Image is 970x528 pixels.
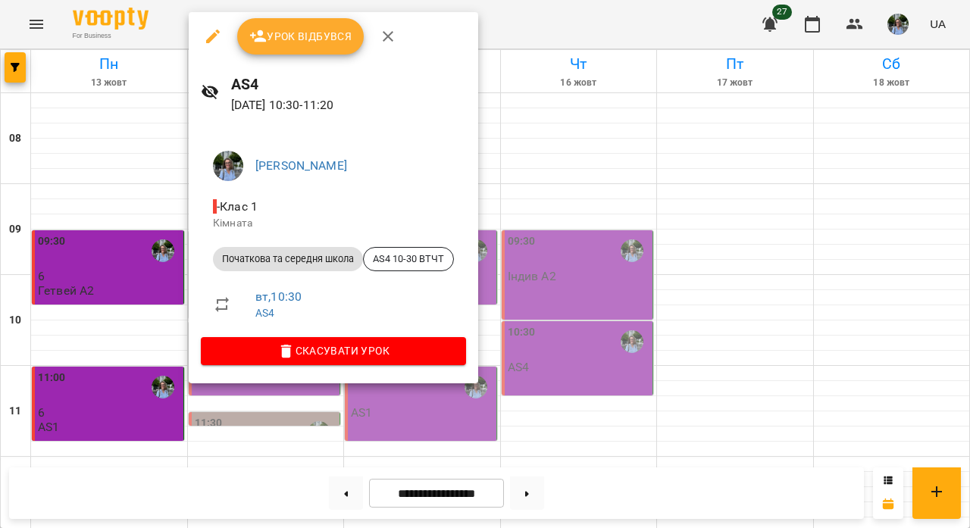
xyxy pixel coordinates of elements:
[231,96,466,114] p: [DATE] 10:30 - 11:20
[255,289,302,304] a: вт , 10:30
[213,151,243,181] img: 7c163fb4694d05e3380991794d2c096f.jpg
[255,307,274,319] a: AS4
[213,342,454,360] span: Скасувати Урок
[213,199,261,214] span: - Клас 1
[201,337,466,364] button: Скасувати Урок
[237,18,365,55] button: Урок відбувся
[255,158,347,173] a: [PERSON_NAME]
[363,247,454,271] div: AS4 10-30 ВТЧТ
[249,27,352,45] span: Урок відбувся
[213,216,454,231] p: Кімната
[231,73,466,96] h6: AS4
[213,252,363,266] span: Початкова та середня школа
[364,252,453,266] span: AS4 10-30 ВТЧТ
